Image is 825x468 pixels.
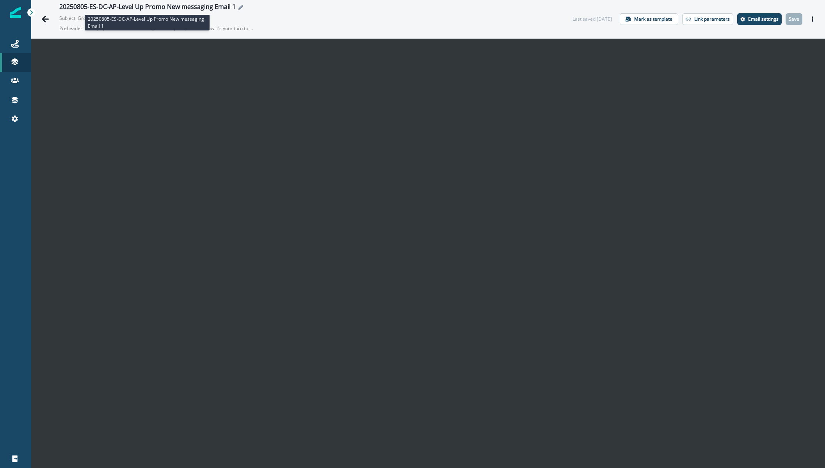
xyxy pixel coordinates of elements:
button: Link parameters [682,13,733,25]
button: Edit name [236,5,245,10]
p: Mark as template [634,16,672,22]
p: Email settings [748,16,779,22]
button: Mark as template [620,13,678,25]
button: Actions [806,13,819,25]
button: Settings [737,13,782,25]
div: Last saved [DATE] [573,16,612,23]
div: 20250805-ES-DC-AP-Level Up Promo New messaging Email 1 [59,3,236,12]
img: Inflection [10,7,21,18]
p: Link parameters [694,16,730,22]
p: Subject: Growth mode activated: Rewards up to $1000 [59,12,137,22]
p: Save [789,16,799,22]
p: Preheader: Nearly 1,000 new clients added, over $60,000 paid out. Now it's your turn to grow and ... [59,22,254,35]
button: Save [786,13,802,25]
button: Go back [37,11,53,27]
